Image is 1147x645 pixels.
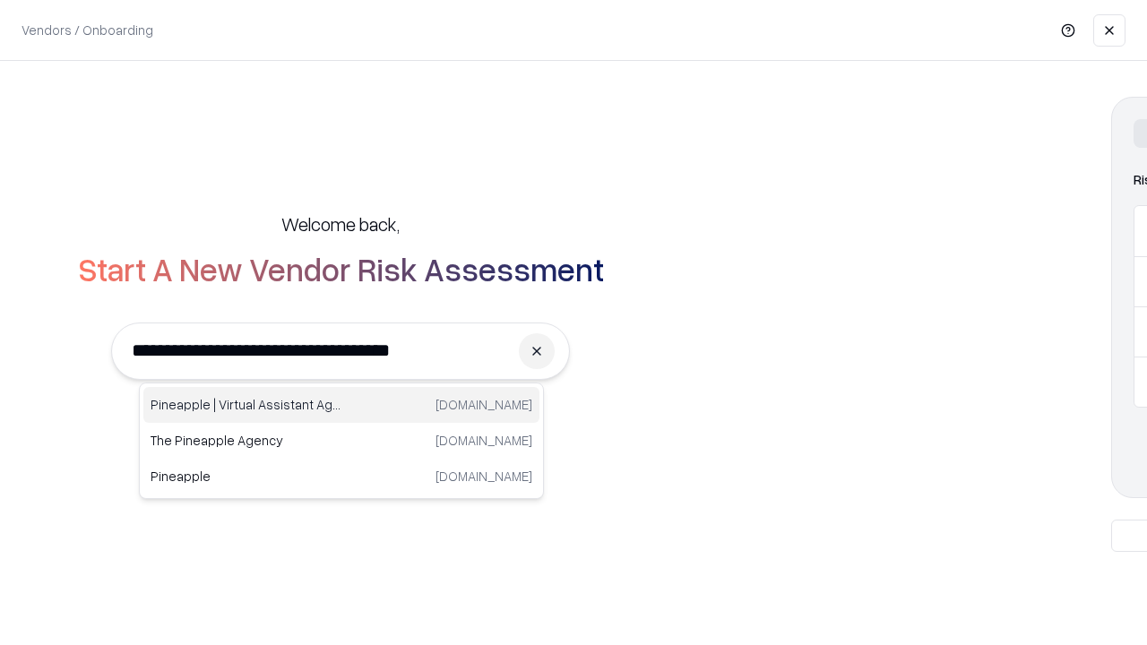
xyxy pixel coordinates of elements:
p: [DOMAIN_NAME] [436,431,532,450]
h5: Welcome back, [281,211,400,236]
h2: Start A New Vendor Risk Assessment [78,251,604,287]
p: [DOMAIN_NAME] [436,467,532,486]
p: [DOMAIN_NAME] [436,395,532,414]
p: Pineapple | Virtual Assistant Agency [151,395,341,414]
div: Suggestions [139,383,544,499]
p: The Pineapple Agency [151,431,341,450]
p: Vendors / Onboarding [22,21,153,39]
p: Pineapple [151,467,341,486]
